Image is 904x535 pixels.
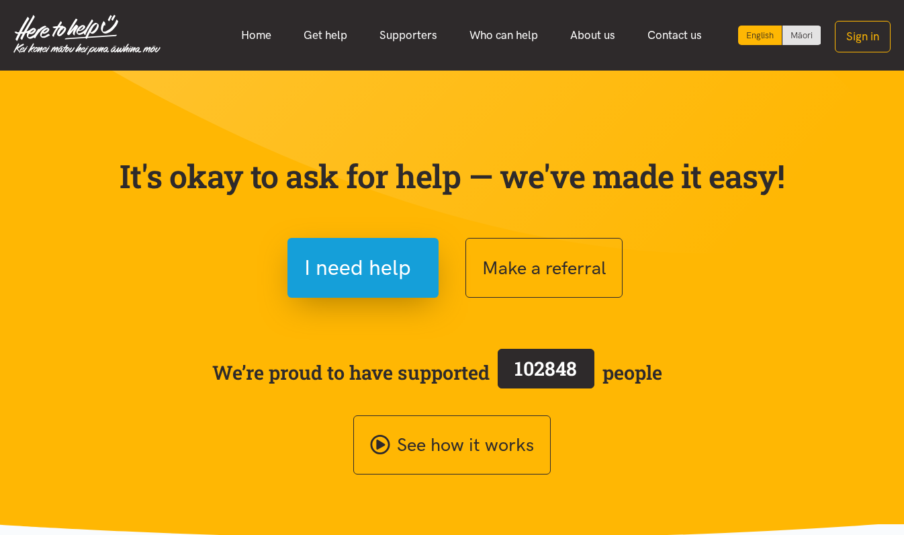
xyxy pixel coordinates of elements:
a: Home [225,21,287,50]
button: Sign in [835,21,891,52]
span: I need help [304,251,411,285]
a: Switch to Te Reo Māori [782,26,821,45]
p: It's okay to ask for help — we've made it easy! [116,157,788,196]
a: About us [554,21,631,50]
span: 102848 [514,356,577,381]
a: See how it works [353,415,551,475]
a: 102848 [490,346,602,399]
a: Who can help [453,21,554,50]
a: Get help [287,21,363,50]
img: Home [13,15,161,55]
button: I need help [287,238,439,298]
a: Contact us [631,21,718,50]
div: Current language [738,26,782,45]
span: We’re proud to have supported people [212,346,662,399]
a: Supporters [363,21,453,50]
div: Language toggle [738,26,821,45]
button: Make a referral [465,238,623,298]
